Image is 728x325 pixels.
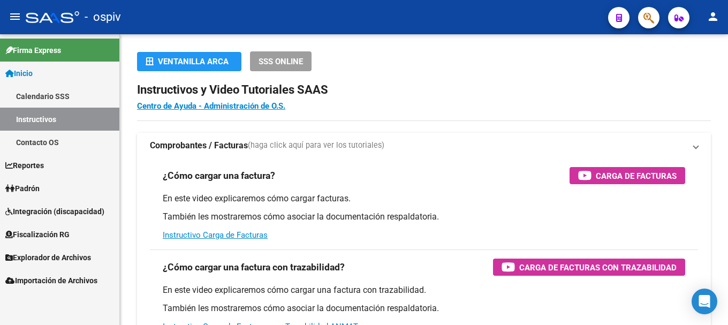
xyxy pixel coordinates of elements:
[146,52,233,71] div: Ventanilla ARCA
[137,52,241,71] button: Ventanilla ARCA
[707,10,719,23] mat-icon: person
[163,211,685,223] p: También les mostraremos cómo asociar la documentación respaldatoria.
[163,193,685,205] p: En este video explicaremos cómo cargar facturas.
[150,140,248,152] strong: Comprobantes / Facturas
[248,140,384,152] span: (haga click aquí para ver los tutoriales)
[163,303,685,314] p: También les mostraremos cómo asociar la documentación respaldatoria.
[5,44,61,56] span: Firma Express
[519,261,677,274] span: Carga de Facturas con Trazabilidad
[163,168,275,183] h3: ¿Cómo cargar una factura?
[85,5,121,29] span: - ospiv
[250,51,312,71] button: SSS ONLINE
[5,183,40,194] span: Padrón
[5,160,44,171] span: Reportes
[9,10,21,23] mat-icon: menu
[163,260,345,275] h3: ¿Cómo cargar una factura con trazabilidad?
[137,101,285,111] a: Centro de Ayuda - Administración de O.S.
[5,206,104,217] span: Integración (discapacidad)
[163,284,685,296] p: En este video explicaremos cómo cargar una factura con trazabilidad.
[137,133,711,158] mat-expansion-panel-header: Comprobantes / Facturas(haga click aquí para ver los tutoriales)
[5,252,91,263] span: Explorador de Archivos
[493,259,685,276] button: Carga de Facturas con Trazabilidad
[163,230,268,240] a: Instructivo Carga de Facturas
[570,167,685,184] button: Carga de Facturas
[596,169,677,183] span: Carga de Facturas
[692,289,717,314] div: Open Intercom Messenger
[259,57,303,66] span: SSS ONLINE
[5,67,33,79] span: Inicio
[5,275,97,286] span: Importación de Archivos
[137,80,711,100] h2: Instructivos y Video Tutoriales SAAS
[5,229,70,240] span: Fiscalización RG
